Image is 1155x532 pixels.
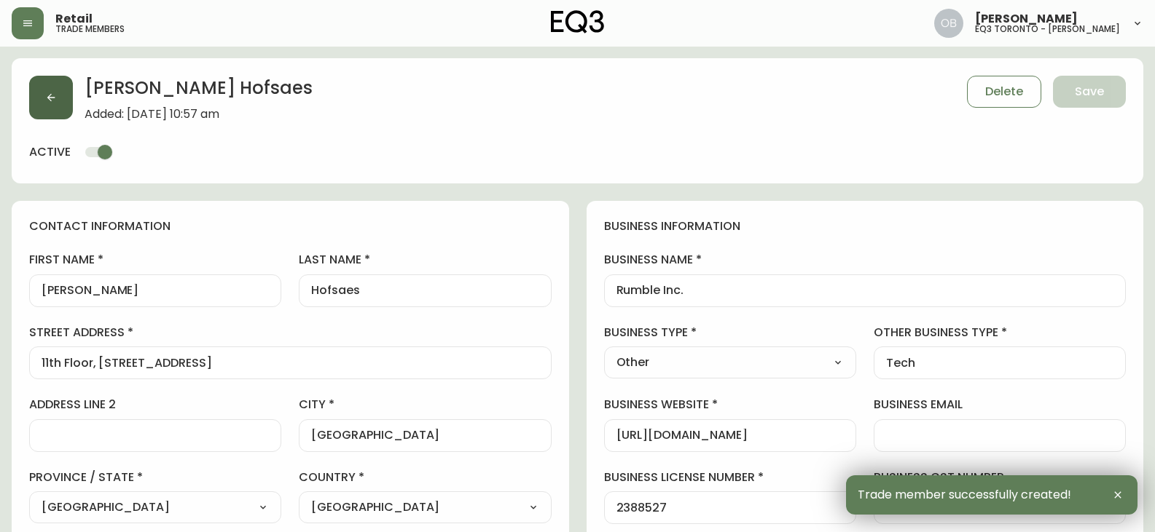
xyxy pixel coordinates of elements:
label: last name [299,252,551,268]
span: Delete [985,84,1023,100]
img: 8e0065c524da89c5c924d5ed86cfe468 [934,9,963,38]
label: business email [874,397,1126,413]
label: business type [604,325,856,341]
span: Retail [55,13,93,25]
label: business license number [604,469,856,485]
img: logo [551,10,605,33]
label: province / state [29,469,281,485]
label: business gst number [874,469,1126,485]
label: business name [604,252,1127,268]
h4: contact information [29,218,552,234]
label: business website [604,397,856,413]
label: street address [29,325,552,341]
label: other business type [874,325,1126,341]
button: Delete [967,76,1041,108]
label: first name [29,252,281,268]
span: Trade member successfully created! [858,488,1071,501]
label: address line 2 [29,397,281,413]
h4: business information [604,218,1127,234]
h2: [PERSON_NAME] Hofsaes [85,76,313,108]
h5: eq3 toronto - [PERSON_NAME] [975,25,1120,33]
h4: active [29,144,71,160]
span: [PERSON_NAME] [975,13,1078,25]
h5: trade members [55,25,125,33]
span: Added: [DATE] 10:57 am [85,108,313,121]
label: country [299,469,551,485]
label: city [299,397,551,413]
input: https://www.designshop.com [616,429,844,442]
